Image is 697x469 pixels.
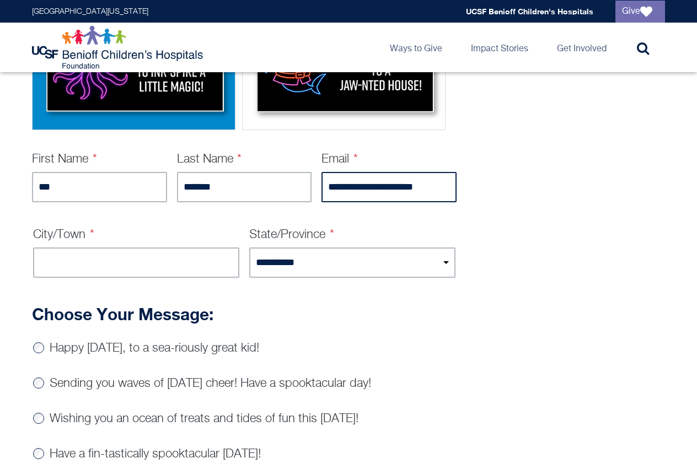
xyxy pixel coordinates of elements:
[32,25,206,69] img: Logo for UCSF Benioff Children's Hospitals Foundation
[32,8,148,15] a: [GEOGRAPHIC_DATA][US_STATE]
[381,23,451,72] a: Ways to Give
[33,229,94,241] label: City/Town
[548,23,615,72] a: Get Involved
[50,448,261,460] label: Have a fin-tastically spooktacular [DATE]!
[462,23,537,72] a: Impact Stories
[177,153,242,165] label: Last Name
[615,1,665,23] a: Give
[32,304,213,324] strong: Choose Your Message:
[466,7,593,16] a: UCSF Benioff Children's Hospitals
[32,153,97,165] label: First Name
[321,153,358,165] label: Email
[50,378,371,390] label: Sending you waves of [DATE] cheer! Have a spooktacular day!
[249,229,334,241] label: State/Province
[50,342,259,354] label: Happy [DATE], to a sea-riously great kid!
[50,413,358,425] label: Wishing you an ocean of treats and tides of fun this [DATE]!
